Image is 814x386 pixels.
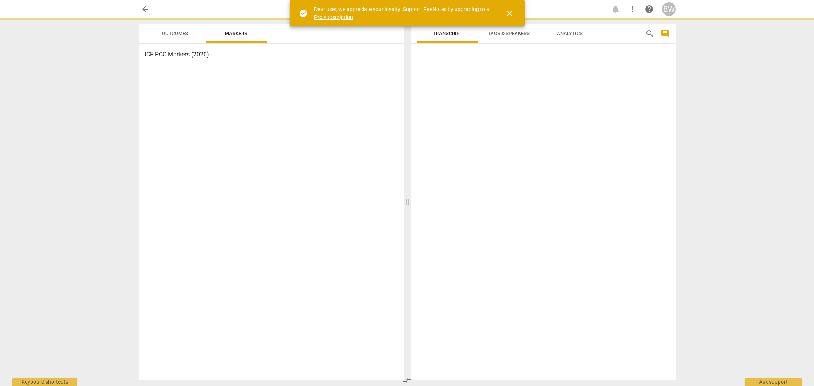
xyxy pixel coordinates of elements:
[628,5,637,14] span: more_vert
[141,5,150,14] span: arrow_back
[644,27,656,40] button: Search
[645,29,654,38] span: search
[500,4,519,23] button: Close
[433,31,463,36] span: Transcript
[12,378,77,386] div: Keyboard shortcuts
[488,31,530,36] span: Tags & Speakers
[662,2,676,16] button: BW
[145,50,398,59] h3: ICF PCC Markers (2020)
[557,31,583,36] span: Analytics
[659,27,671,40] button: Show/Hide comments
[402,376,411,385] span: compare_arrows
[299,9,308,18] span: check_circle
[225,31,247,36] span: Markers
[745,378,802,386] div: Ask support
[661,29,670,38] span: comment
[645,5,654,14] span: help
[505,9,514,18] span: close
[642,2,656,16] a: Help
[314,5,491,21] div: Dear user, we appreciate your loyalty! Support RaeNotes by upgrading to a
[162,31,188,36] span: Outcomes
[314,14,353,20] a: Pro subscription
